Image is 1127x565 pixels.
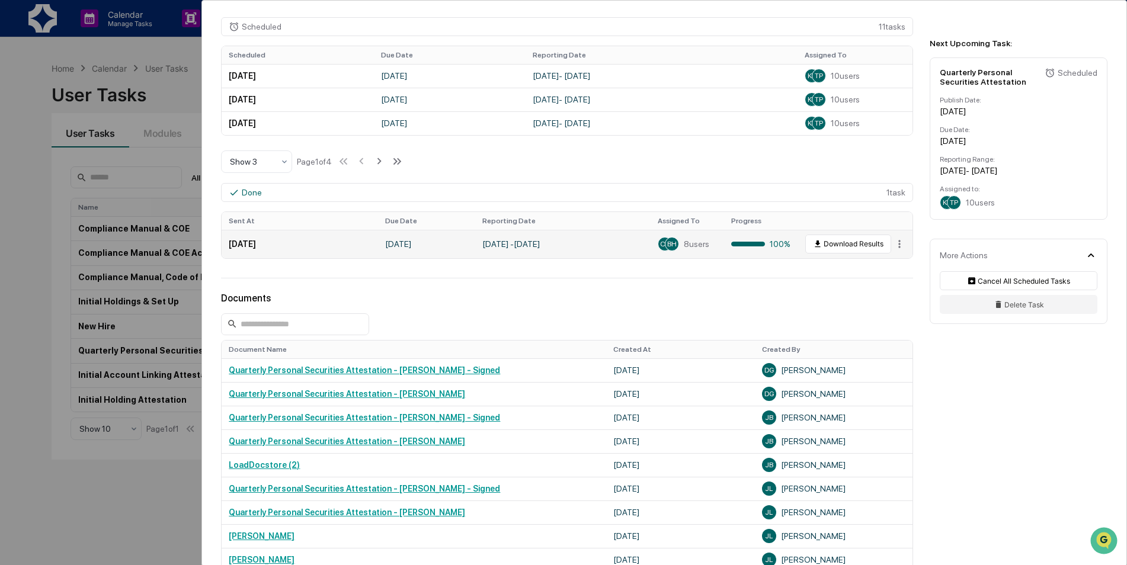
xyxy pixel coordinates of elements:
[12,150,21,160] div: 🖐️
[229,413,500,422] a: Quarterly Personal Securities Attestation - [PERSON_NAME] - Signed
[12,91,33,112] img: 1746055101610-c473b297-6a78-478c-a979-82029cc54cd1
[762,410,905,425] div: [PERSON_NAME]
[229,508,465,517] a: Quarterly Personal Securities Attestation - [PERSON_NAME]
[651,212,724,230] th: Assigned To
[724,212,798,230] th: Progress
[229,555,294,564] a: [PERSON_NAME]
[118,201,143,210] span: Pylon
[762,434,905,448] div: [PERSON_NAME]
[242,22,281,31] div: Scheduled
[222,46,373,64] th: Scheduled
[815,95,823,104] span: TP
[831,95,860,104] span: 10 users
[475,230,651,258] td: [DATE] - [DATE]
[1089,526,1121,558] iframe: Open customer support
[815,72,823,80] span: TP
[765,484,773,493] span: JL
[940,295,1097,314] button: Delete Task
[526,46,798,64] th: Reporting Date
[765,413,773,422] span: JB
[940,251,988,260] div: More Actions
[808,72,817,80] span: KV
[765,556,773,564] span: JL
[7,145,81,166] a: 🖐️Preclearance
[606,477,755,500] td: [DATE]
[7,167,79,188] a: 🔎Data Lookup
[606,429,755,453] td: [DATE]
[84,200,143,210] a: Powered byPylon
[229,389,465,399] a: Quarterly Personal Securities Attestation - [PERSON_NAME]
[374,111,526,135] td: [DATE]
[764,366,774,374] span: DG
[940,136,1097,146] div: [DATE]
[221,293,913,304] div: Documents
[755,341,913,358] th: Created By
[606,358,755,382] td: [DATE]
[731,239,790,249] div: 100%
[1058,68,1097,78] div: Scheduled
[966,198,995,207] span: 10 users
[222,111,373,135] td: [DATE]
[221,17,913,36] div: 11 task s
[24,172,75,184] span: Data Lookup
[940,185,1097,193] div: Assigned to:
[940,107,1097,116] div: [DATE]
[98,149,147,161] span: Attestations
[606,406,755,429] td: [DATE]
[374,46,526,64] th: Due Date
[222,230,378,258] td: [DATE]
[378,230,475,258] td: [DATE]
[660,240,670,248] span: CS
[667,240,677,248] span: BH
[940,166,1097,175] div: [DATE] - [DATE]
[86,150,95,160] div: 🗄️
[606,382,755,406] td: [DATE]
[831,118,860,128] span: 10 users
[374,64,526,88] td: [DATE]
[815,119,823,127] span: TP
[764,390,774,398] span: DG
[229,460,300,470] a: LoadDocstore (2)
[222,88,373,111] td: [DATE]
[201,94,216,108] button: Start new chat
[831,71,860,81] span: 10 users
[950,198,958,207] span: TP
[940,96,1097,104] div: Publish Date:
[297,157,332,166] div: Page 1 of 4
[762,363,905,377] div: [PERSON_NAME]
[222,212,378,230] th: Sent At
[606,453,755,477] td: [DATE]
[242,188,262,197] div: Done
[526,88,798,111] td: [DATE] - [DATE]
[940,155,1097,163] div: Reporting Range:
[81,145,152,166] a: 🗄️Attestations
[940,271,1097,290] button: Cancel All Scheduled Tasks
[222,64,373,88] td: [DATE]
[808,119,817,127] span: KV
[805,235,891,253] button: Download Results
[12,25,216,44] p: How can we help?
[229,484,500,493] a: Quarterly Personal Securities Attestation - [PERSON_NAME] - Signed
[930,38,1107,48] div: Next Upcoming Task:
[24,149,76,161] span: Preclearance
[765,532,773,540] span: JL
[943,198,952,207] span: KV
[762,505,905,519] div: [PERSON_NAME]
[374,88,526,111] td: [DATE]
[762,529,905,543] div: [PERSON_NAME]
[808,95,817,104] span: KV
[762,387,905,401] div: [PERSON_NAME]
[475,212,651,230] th: Reporting Date
[40,102,150,112] div: We're available if you need us!
[606,500,755,524] td: [DATE]
[526,64,798,88] td: [DATE] - [DATE]
[940,126,1097,134] div: Due Date:
[606,341,755,358] th: Created At
[765,437,773,445] span: JB
[229,531,294,541] a: [PERSON_NAME]
[606,524,755,548] td: [DATE]
[221,183,913,202] div: 1 task
[798,46,913,64] th: Assigned To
